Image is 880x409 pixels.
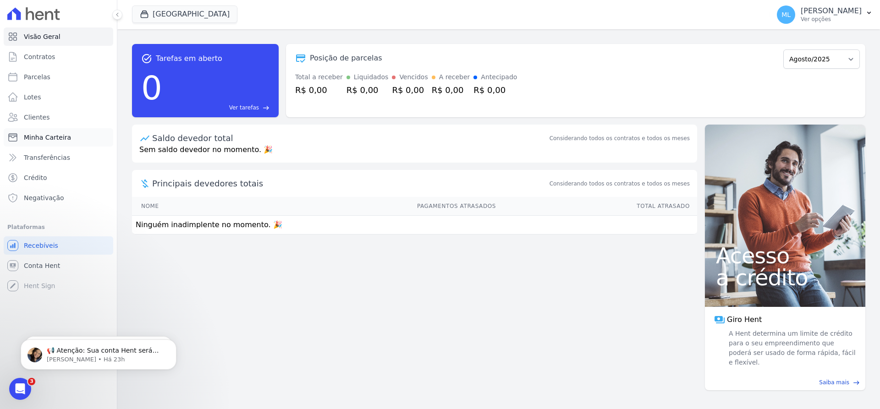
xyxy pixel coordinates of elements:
span: Visão Geral [24,32,60,41]
span: Minha Carteira [24,133,71,142]
div: Saldo devedor total [152,132,548,144]
span: A Hent determina um limite de crédito para o seu empreendimento que poderá ser usado de forma ráp... [727,329,856,367]
a: Minha Carteira [4,128,113,147]
div: R$ 0,00 [346,84,389,96]
button: ML [PERSON_NAME] Ver opções [770,2,880,27]
p: Ver opções [801,16,862,23]
span: Negativação [24,193,64,202]
div: Total a receber [295,72,343,82]
a: Ver tarefas east [166,104,269,112]
div: R$ 0,00 [295,84,343,96]
span: a crédito [716,267,854,289]
div: Vencidos [399,72,428,82]
th: Nome [132,197,233,216]
span: east [263,104,269,111]
div: A receber [439,72,470,82]
span: Acesso [716,245,854,267]
div: R$ 0,00 [473,84,517,96]
span: Considerando todos os contratos e todos os meses [550,180,690,188]
span: Lotes [24,93,41,102]
a: Visão Geral [4,27,113,46]
a: Contratos [4,48,113,66]
span: east [853,379,860,386]
div: Considerando todos os contratos e todos os meses [550,134,690,142]
div: R$ 0,00 [432,84,470,96]
p: [PERSON_NAME] [801,6,862,16]
div: Posição de parcelas [310,53,382,64]
div: Antecipado [481,72,517,82]
span: Clientes [24,113,49,122]
th: Pagamentos Atrasados [233,197,496,216]
a: Lotes [4,88,113,106]
div: Plataformas [7,222,110,233]
span: Principais devedores totais [152,177,548,190]
p: Sem saldo devedor no momento. 🎉 [132,144,697,163]
span: task_alt [141,53,152,64]
div: 0 [141,64,162,112]
div: R$ 0,00 [392,84,428,96]
a: Conta Hent [4,256,113,275]
span: Giro Hent [727,314,762,325]
button: [GEOGRAPHIC_DATA] [132,5,237,23]
a: Clientes [4,108,113,126]
span: Recebíveis [24,241,58,250]
a: Transferências [4,148,113,167]
a: Recebíveis [4,236,113,255]
span: Conta Hent [24,261,60,270]
span: Transferências [24,153,70,162]
iframe: Intercom notifications mensagem [7,320,190,384]
span: Ver tarefas [229,104,259,112]
span: ML [781,11,791,18]
span: 3 [28,378,35,385]
th: Total Atrasado [496,197,697,216]
span: Parcelas [24,72,50,82]
span: Tarefas em aberto [156,53,222,64]
a: Saiba mais east [710,378,860,387]
a: Negativação [4,189,113,207]
a: Crédito [4,169,113,187]
div: Liquidados [354,72,389,82]
a: Parcelas [4,68,113,86]
span: Contratos [24,52,55,61]
td: Ninguém inadimplente no momento. 🎉 [132,216,697,234]
iframe: Intercom live chat [9,378,31,400]
span: Crédito [24,173,47,182]
span: Saiba mais [819,378,849,387]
